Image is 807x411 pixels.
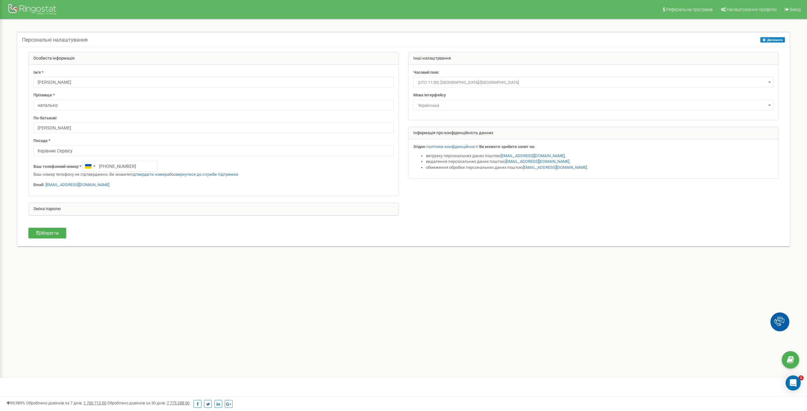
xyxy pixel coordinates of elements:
div: Telephone country code [83,161,97,171]
input: +1-800-555-55-55 [82,161,157,172]
label: Ім'я * [33,70,44,76]
a: [EMAIL_ADDRESS][DOMAIN_NAME] [505,159,569,164]
label: Часовий пояс [413,70,439,76]
span: Вихід [790,7,801,12]
input: По-батькові [33,123,394,133]
input: Прізвище [33,100,394,111]
strong: Згідно [413,144,425,149]
a: [EMAIL_ADDRESS][DOMAIN_NAME] [45,182,109,187]
span: (UTC-11:00) Pacific/Midway [415,78,771,87]
li: видалення персональних даних поштою , [426,159,774,165]
div: Особиста інформація [29,52,398,65]
label: Посада * [33,138,50,144]
span: Реферальна програма [666,7,713,12]
a: звернутися до служби підтримки [174,172,238,177]
button: Допомога [760,37,785,43]
span: Українська [413,100,774,111]
div: Інші налаштування [409,52,778,65]
label: Мова інтерфейсу [413,92,446,98]
div: Зміна паролю [29,203,398,215]
input: Посада [33,146,394,156]
li: обмеження обробки персональних даних поштою . [426,165,774,171]
button: Зберегти [28,228,66,238]
p: Ваш номер телефону не підтверджено. Ви можете або [33,172,394,178]
span: Українська [415,101,771,110]
span: Налаштування профілю [727,7,776,12]
label: По-батькові [33,115,56,121]
input: Ім'я [33,77,394,88]
label: Ваш телефонний номер * [33,164,81,170]
li: вигрузку персональних даних поштою , [426,153,774,159]
span: 1 [798,375,804,380]
a: [EMAIL_ADDRESS][DOMAIN_NAME] [501,153,565,158]
label: Прізвище * [33,92,55,98]
strong: Email: [33,182,44,187]
a: політики конфіденційності [426,144,478,149]
a: підтвердити номер [130,172,167,177]
strong: Ви можете зробити запит на: [479,144,535,149]
h5: Персональні налаштування [22,37,88,43]
div: Open Intercom Messenger [786,375,801,391]
a: [EMAIL_ADDRESS][DOMAIN_NAME] [523,165,587,170]
span: (UTC-11:00) Pacific/Midway [413,77,774,88]
div: Інформація про конфіденційність данних [409,127,778,140]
